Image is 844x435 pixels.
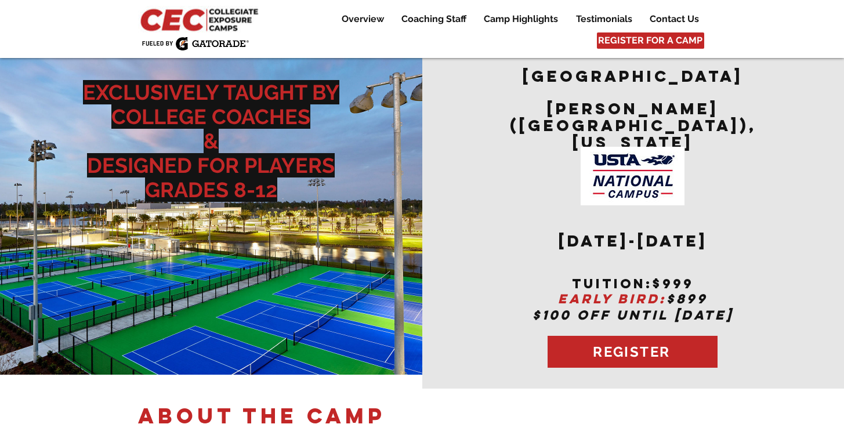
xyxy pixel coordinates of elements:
[572,275,694,292] span: tuition:$999
[396,12,472,26] p: Coaching Staff
[478,12,564,26] p: Camp Highlights
[666,291,708,307] span: $899
[336,12,390,26] p: Overview
[138,403,386,429] span: ABOUT THE CAMP
[570,12,638,26] p: Testimonials
[598,34,702,47] span: REGISTER FOR A CAMP
[558,291,666,307] span: EARLY BIRD:
[138,6,263,32] img: CEC Logo Primary_edited.jpg
[142,37,249,50] img: Fueled by Gatorade.png
[641,12,707,26] a: Contact Us
[83,80,339,129] span: EXCLUSIVELY TAUGHT BY COLLEGE COACHES
[581,147,684,205] img: USTA Campus image_edited.jpg
[644,12,705,26] p: Contact Us
[204,129,219,153] span: &
[475,12,567,26] a: Camp Highlights
[523,66,743,86] span: [GEOGRAPHIC_DATA]
[510,115,756,152] span: ([GEOGRAPHIC_DATA]), [US_STATE]
[567,12,640,26] a: Testimonials
[593,343,670,360] span: REGISTER
[324,12,707,26] nav: Site
[547,99,719,118] span: [PERSON_NAME]
[533,307,733,323] span: $100 OFF UNTIL [DATE]
[87,153,335,177] span: DESIGNED FOR PLAYERS
[597,32,704,49] a: REGISTER FOR A CAMP
[333,12,392,26] a: Overview
[559,231,708,251] span: [DATE]-[DATE]
[548,336,718,368] a: REGISTER
[393,12,474,26] a: Coaching Staff
[145,177,277,202] span: GRADES 8-12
